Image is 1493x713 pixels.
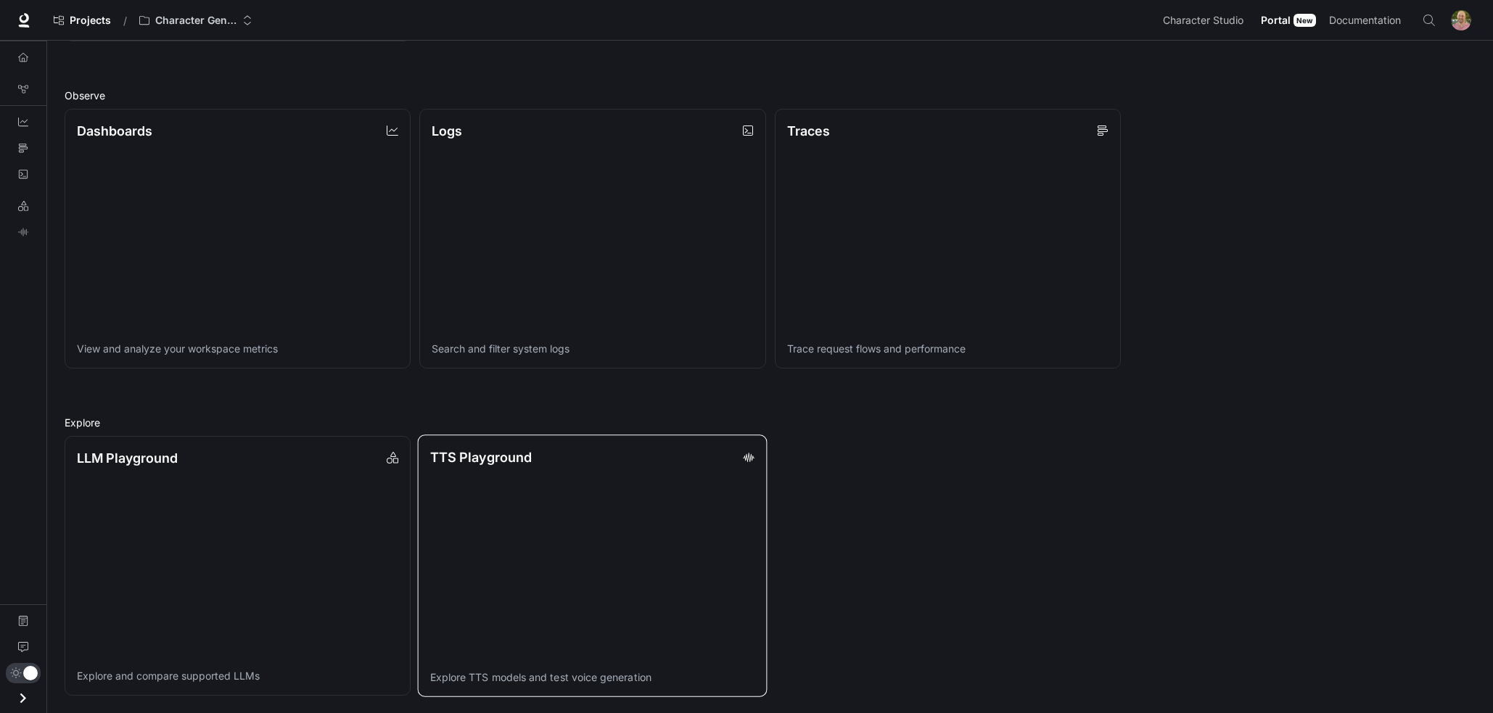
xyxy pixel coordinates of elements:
[775,109,1121,368] a: TracesTrace request flows and performance
[6,609,41,632] a: Documentation
[65,109,411,368] a: DashboardsView and analyze your workspace metrics
[1163,12,1243,30] span: Character Studio
[6,221,41,244] a: TTS Playground
[6,194,41,218] a: LLM Playground
[1447,6,1476,35] button: User avatar
[6,46,41,69] a: Overview
[6,162,41,186] a: Logs
[1451,10,1471,30] img: User avatar
[787,342,1109,356] p: Trace request flows and performance
[6,110,41,133] a: Dashboards
[155,15,237,27] p: Character Generator (Copy)
[430,669,755,684] p: Explore TTS models and test voice generation
[1293,14,1316,27] div: New
[1255,6,1322,35] a: PortalNew
[787,121,830,141] p: Traces
[419,109,765,368] a: LogsSearch and filter system logs
[6,136,41,160] a: Traces
[77,342,398,356] p: View and analyze your workspace metrics
[6,78,41,101] a: Graph Registry
[430,447,532,466] p: TTS Playground
[133,6,259,35] button: Open workspace menu
[1329,12,1401,30] span: Documentation
[6,635,41,659] a: Feedback
[118,13,133,28] div: /
[65,415,1476,430] h2: Explore
[1323,6,1412,35] a: Documentation
[23,664,38,680] span: Dark mode toggle
[418,434,768,697] a: TTS PlaygroundExplore TTS models and test voice generation
[77,121,152,141] p: Dashboards
[1261,12,1291,30] span: Portal
[1415,6,1444,35] button: Open Command Menu
[77,448,178,468] p: LLM Playground
[1157,6,1254,35] a: Character Studio
[47,6,118,35] a: Go to projects
[77,669,398,683] p: Explore and compare supported LLMs
[65,436,411,696] a: LLM PlaygroundExplore and compare supported LLMs
[432,121,462,141] p: Logs
[70,15,111,27] span: Projects
[65,88,1476,103] h2: Observe
[7,683,39,713] button: Open drawer
[432,342,753,356] p: Search and filter system logs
